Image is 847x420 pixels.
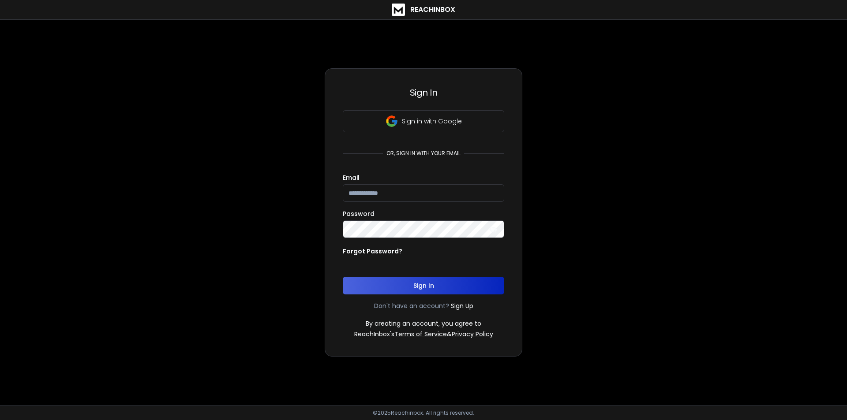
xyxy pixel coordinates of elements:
[343,175,360,181] label: Email
[374,301,449,310] p: Don't have an account?
[366,319,481,328] p: By creating an account, you agree to
[343,247,402,256] p: Forgot Password?
[410,4,455,15] h1: ReachInbox
[394,330,447,338] a: Terms of Service
[354,330,493,338] p: ReachInbox's &
[343,277,504,294] button: Sign In
[343,110,504,132] button: Sign in with Google
[343,211,375,217] label: Password
[392,4,455,16] a: ReachInbox
[373,409,474,416] p: © 2025 Reachinbox. All rights reserved.
[343,86,504,99] h3: Sign In
[392,4,405,16] img: logo
[452,330,493,338] a: Privacy Policy
[383,150,464,157] p: or, sign in with your email
[451,301,473,310] a: Sign Up
[402,117,462,126] p: Sign in with Google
